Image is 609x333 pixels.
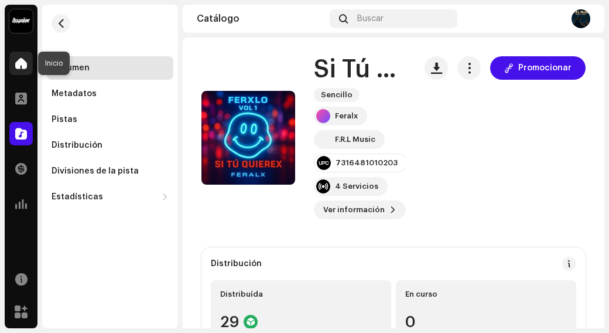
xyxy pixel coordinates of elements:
[52,115,77,124] div: Pistas
[314,88,360,102] span: Sencillo
[405,290,567,299] div: En curso
[52,192,103,202] div: Estadísticas
[9,9,33,33] img: 10370c6a-d0e2-4592-b8a2-38f444b0ca44
[335,135,375,144] div: F.R.L Music
[335,182,378,191] div: 4 Servicios
[211,259,262,269] div: Distribución
[197,14,325,23] div: Catálogo
[316,132,330,147] img: 7e14120b-7f23-4d59-856b-22d6c95e5f25
[47,56,173,80] re-m-nav-item: Resumen
[323,198,385,222] span: Ver información
[220,290,382,299] div: Distribuída
[47,134,173,157] re-m-nav-item: Distribución
[47,159,173,183] re-m-nav-item: Divisiones de la pista
[47,108,173,131] re-m-nav-item: Pistas
[47,185,173,209] re-m-nav-dropdown: Estadísticas
[52,141,102,150] div: Distribución
[52,63,90,73] div: Resumen
[357,14,384,23] span: Buscar
[518,56,572,80] span: Promocionar
[314,201,406,219] button: Ver información
[52,89,97,98] div: Metadatos
[335,111,358,121] div: Feralx
[52,167,139,176] div: Divisiones de la pista
[314,56,406,83] h1: Si Tú Quierex
[336,158,398,168] div: 7316481010203
[572,9,590,28] img: 40b384f3-a709-41bb-baaa-8f193e5d9b19
[490,56,586,80] button: Promocionar
[47,82,173,106] re-m-nav-item: Metadatos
